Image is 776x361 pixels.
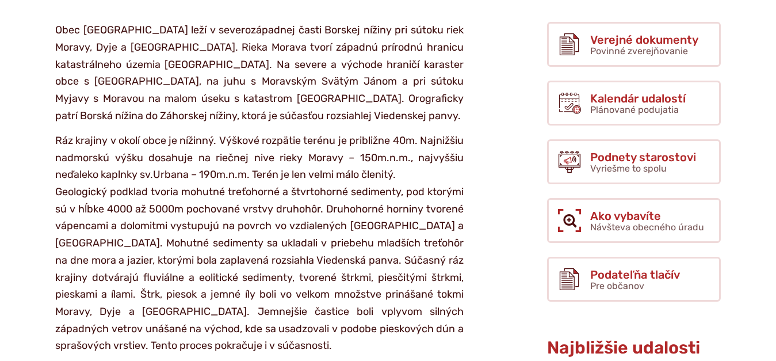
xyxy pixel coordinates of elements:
[547,257,721,302] a: Podateľňa tlačív Pre občanov
[547,81,721,126] a: Kalendár udalostí Plánované podujatia
[547,22,721,67] a: Verejné dokumenty Povinné zverejňovanie
[590,210,704,222] span: Ako vybavíte
[55,22,464,124] p: Obec [GEOGRAPHIC_DATA] leží v severozápadnej časti Borskej nížiny pri sútoku riek Moravy, Dyje a ...
[590,163,667,174] span: Vyriešme to spolu
[547,339,721,358] h3: Najbližšie udalosti
[590,280,644,291] span: Pre občanov
[55,132,464,355] p: Ráz krajiny v okolí obce je nížinný. Výškové rozpätie terénu je približne 40m. Najnižšiu nadmorsk...
[590,92,686,105] span: Kalendár udalostí
[547,139,721,184] a: Podnety starostovi Vyriešme to spolu
[590,33,698,46] span: Verejné dokumenty
[590,151,696,164] span: Podnety starostovi
[590,222,704,233] span: Návšteva obecného úradu
[590,268,680,281] span: Podateľňa tlačív
[547,198,721,243] a: Ako vybavíte Návšteva obecného úradu
[590,45,688,56] span: Povinné zverejňovanie
[590,104,679,115] span: Plánované podujatia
